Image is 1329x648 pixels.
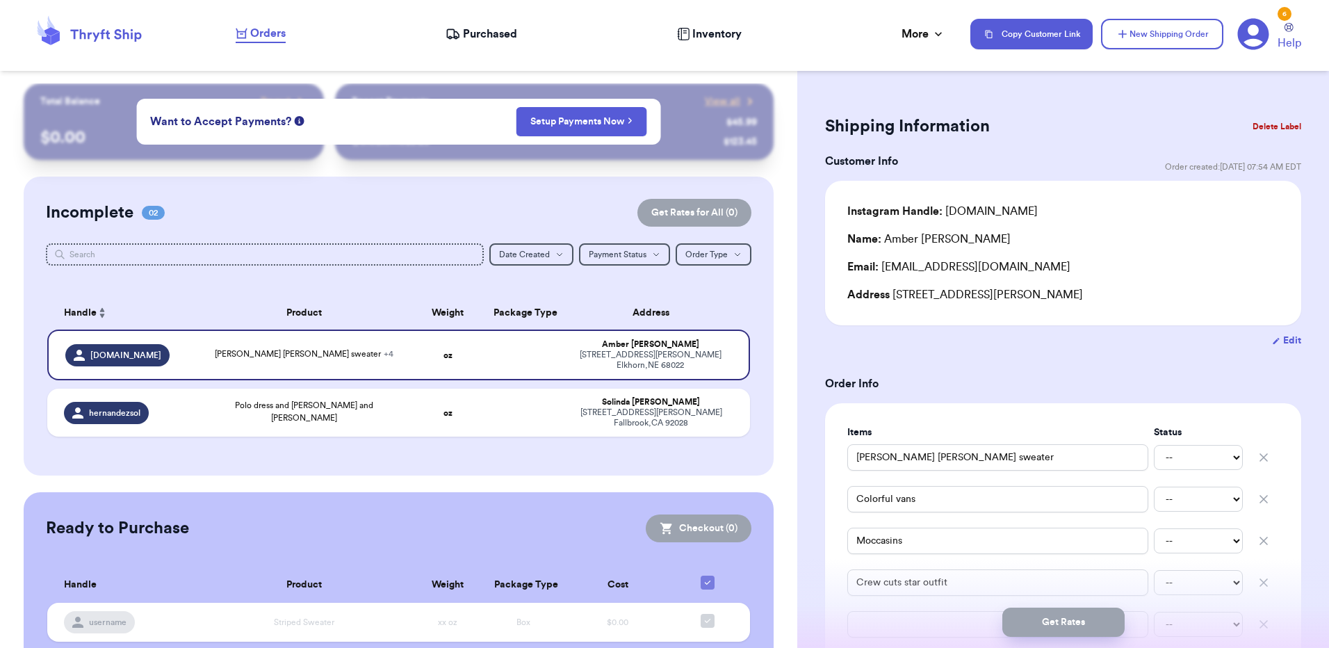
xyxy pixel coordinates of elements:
span: Date Created [499,250,550,259]
span: Inventory [692,26,742,42]
span: Polo dress and [PERSON_NAME] and [PERSON_NAME] [235,401,373,422]
a: Orders [236,25,286,43]
a: Payout [261,95,307,108]
a: Purchased [446,26,517,42]
span: Handle [64,578,97,592]
span: hernandezsol [89,407,140,419]
span: xx oz [438,618,457,626]
span: 02 [142,206,165,220]
button: Payment Status [579,243,670,266]
button: Sort ascending [97,305,108,321]
span: [DOMAIN_NAME] [90,350,161,361]
button: Get Rates [1002,608,1125,637]
input: Search [46,243,483,266]
div: More [902,26,945,42]
th: Product [199,567,410,603]
span: Order created: [DATE] 07:54 AM EDT [1165,161,1301,172]
span: Name: [847,234,881,245]
div: [STREET_ADDRESS][PERSON_NAME] Elkhorn , NE 68022 [569,350,732,371]
span: Instagram Handle: [847,206,943,217]
button: Copy Customer Link [970,19,1093,49]
a: View all [705,95,757,108]
span: Payout [261,95,291,108]
div: 6 [1278,7,1291,21]
div: [EMAIL_ADDRESS][DOMAIN_NAME] [847,259,1279,275]
p: Total Balance [40,95,100,108]
span: Box [516,618,530,626]
h3: Order Info [825,375,1301,392]
div: Amber [PERSON_NAME] [569,339,732,350]
span: Help [1278,35,1301,51]
button: Edit [1272,334,1301,348]
div: [STREET_ADDRESS][PERSON_NAME] Fallbrook , CA 92028 [569,407,733,428]
th: Cost [561,567,674,603]
div: [STREET_ADDRESS][PERSON_NAME] [847,286,1279,303]
div: Solinda [PERSON_NAME] [569,397,733,407]
div: Amber [PERSON_NAME] [847,231,1011,248]
h2: Ready to Purchase [46,517,189,540]
span: View all [705,95,740,108]
th: Package Type [485,296,561,330]
p: Recent Payments [352,95,429,108]
th: Package Type [486,567,562,603]
strong: oz [443,351,452,359]
a: Inventory [677,26,742,42]
th: Address [561,296,750,330]
button: Delete Label [1247,111,1307,142]
button: Order Type [676,243,751,266]
button: New Shipping Order [1101,19,1223,49]
button: Date Created [489,243,573,266]
span: Purchased [463,26,517,42]
a: Setup Payments Now [530,115,633,129]
button: Setup Payments Now [516,107,647,136]
a: 6 [1237,18,1269,50]
p: $ 0.00 [40,127,307,149]
span: Email: [847,261,879,273]
label: Items [847,426,1148,439]
h2: Incomplete [46,202,133,224]
div: $ 123.45 [724,135,757,149]
span: Address [847,289,890,300]
span: Payment Status [589,250,646,259]
h2: Shipping Information [825,115,990,138]
th: Product [199,296,410,330]
span: $0.00 [607,618,628,626]
th: Weight [410,296,486,330]
h3: Customer Info [825,153,898,170]
span: Order Type [685,250,728,259]
span: Striped Sweater [274,618,334,626]
strong: oz [443,409,452,417]
span: Want to Accept Payments? [150,113,291,130]
button: Checkout (0) [646,515,751,542]
span: + 4 [384,350,393,358]
a: Help [1278,23,1301,51]
span: username [89,617,127,628]
span: Handle [64,306,97,321]
label: Status [1154,426,1243,439]
span: Orders [250,25,286,42]
div: [DOMAIN_NAME] [847,203,1038,220]
div: $ 45.99 [726,115,757,129]
button: Get Rates for All (0) [637,199,751,227]
span: [PERSON_NAME] [PERSON_NAME] sweater [215,350,393,358]
th: Weight [410,567,486,603]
